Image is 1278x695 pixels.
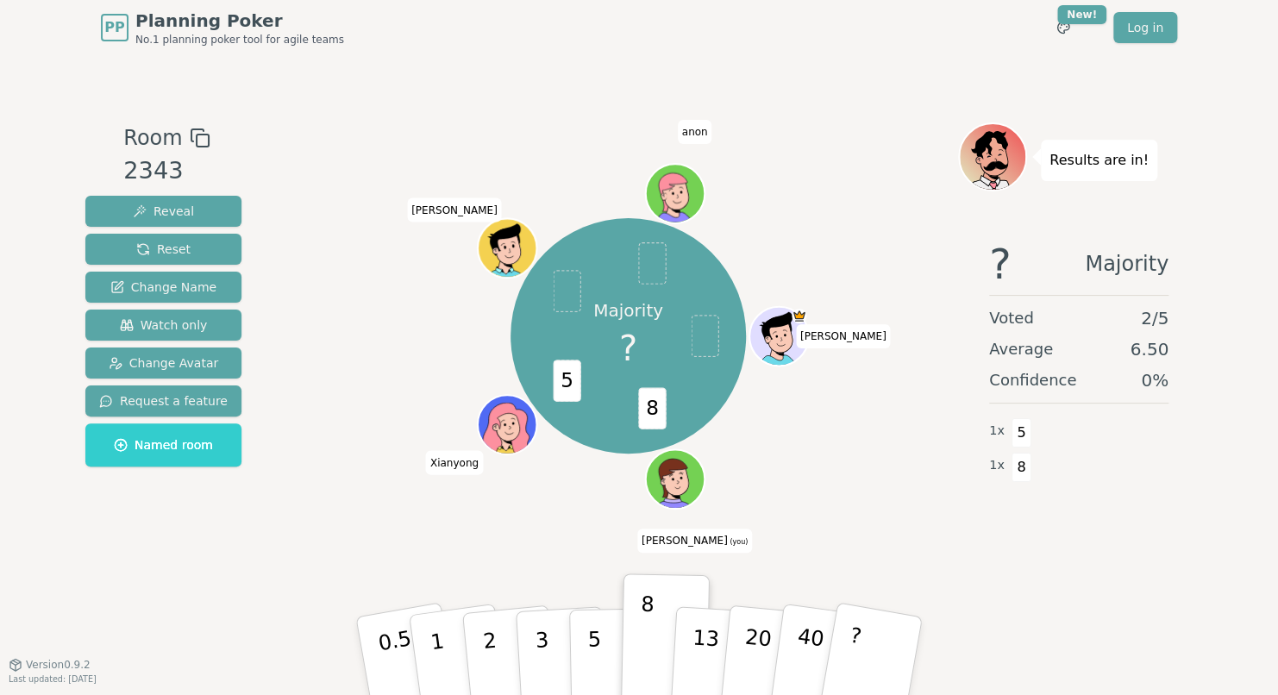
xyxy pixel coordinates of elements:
span: PP [104,17,124,38]
span: 1 x [989,456,1005,475]
span: 5 [553,360,580,402]
p: Majority [593,298,663,322]
span: 1 x [989,422,1005,441]
span: Change Name [110,279,216,296]
span: Last updated: [DATE] [9,674,97,684]
span: Version 0.9.2 [26,658,91,672]
span: Voted [989,306,1034,330]
span: 8 [638,388,666,429]
span: Room [123,122,182,153]
span: 0 % [1141,368,1168,392]
button: Reset [85,234,241,265]
div: New! [1057,5,1106,24]
span: Reset [136,241,191,258]
span: Click to change your name [426,450,483,474]
span: Gopi is the host [792,309,806,323]
button: Reveal [85,196,241,227]
span: Watch only [120,316,208,334]
button: Watch only [85,310,241,341]
span: Named room [114,436,213,454]
a: Log in [1113,12,1177,43]
p: Results are in! [1049,148,1149,172]
span: (you) [728,538,749,546]
button: Change Name [85,272,241,303]
span: ? [989,243,1011,285]
span: ? [619,322,637,374]
span: Click to change your name [678,120,712,144]
span: 6.50 [1130,337,1168,361]
span: 5 [1012,418,1031,448]
button: Request a feature [85,385,241,416]
span: Reveal [133,203,194,220]
span: Average [989,337,1053,361]
span: 8 [1012,453,1031,482]
a: PPPlanning PokerNo.1 planning poker tool for agile teams [101,9,344,47]
span: Click to change your name [637,529,752,553]
span: Change Avatar [109,354,219,372]
span: Request a feature [99,392,228,410]
button: Click to change your avatar [647,451,702,506]
span: 2 / 5 [1141,306,1168,330]
button: Named room [85,423,241,466]
button: New! [1048,12,1079,43]
button: Version0.9.2 [9,658,91,672]
span: Click to change your name [407,197,502,222]
p: 8 [639,592,654,685]
span: Majority [1085,243,1168,285]
div: 2343 [123,153,210,189]
span: Confidence [989,368,1076,392]
span: No.1 planning poker tool for agile teams [135,33,344,47]
span: Planning Poker [135,9,344,33]
button: Change Avatar [85,347,241,379]
span: Click to change your name [796,324,891,348]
